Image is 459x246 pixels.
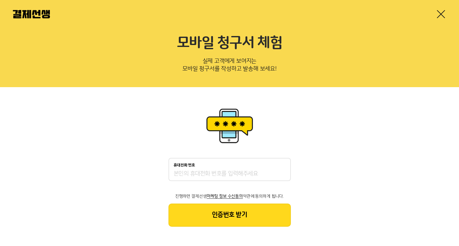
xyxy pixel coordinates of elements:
span: 마케팅 정보 수신동의 [207,194,243,198]
img: 결제선생 [13,10,50,18]
p: 휴대전화 번호 [174,163,195,168]
p: 진행하면 결제선생 약관에 동의하게 됩니다. [168,194,291,198]
input: 휴대전화 번호 [174,170,286,178]
h2: 모바일 청구서 체험 [13,34,446,52]
img: 휴대폰인증 이미지 [204,106,255,145]
button: 인증번호 받기 [168,204,291,227]
p: 실제 고객에게 보여지는 모바일 청구서를 작성하고 발송해 보세요! [13,56,446,77]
